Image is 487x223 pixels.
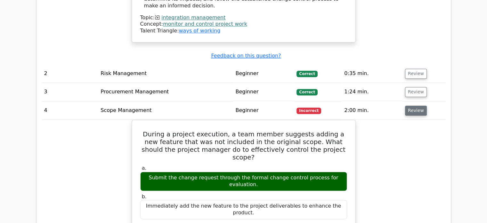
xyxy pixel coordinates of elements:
td: 3 [42,83,98,101]
span: Correct [296,71,317,77]
a: monitor and control project work [163,21,247,27]
td: Beginner [233,101,294,120]
td: Risk Management [98,64,233,83]
h5: During a project execution, a team member suggests adding a new feature that was not included in ... [140,130,348,161]
div: Topic: [140,14,347,21]
td: Procurement Management [98,83,233,101]
td: 2 [42,64,98,83]
td: Beginner [233,83,294,101]
span: Correct [296,89,317,95]
td: 1:24 min. [342,83,402,101]
td: 0:35 min. [342,64,402,83]
a: Feedback on this question? [211,53,281,59]
button: Review [405,87,427,97]
span: b. [142,193,147,200]
td: 4 [42,101,98,120]
div: Immediately add the new feature to the project deliverables to enhance the product. [140,200,347,219]
a: integration management [161,14,225,21]
div: Talent Triangle: [140,14,347,34]
button: Review [405,106,427,116]
a: ways of working [179,28,220,34]
span: a. [142,165,147,171]
td: Beginner [233,64,294,83]
td: Scope Management [98,101,233,120]
button: Review [405,69,427,79]
td: 2:00 min. [342,101,402,120]
span: Incorrect [296,107,321,114]
div: Submit the change request through the formal change control process for evaluation. [140,172,347,191]
div: Concept: [140,21,347,28]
